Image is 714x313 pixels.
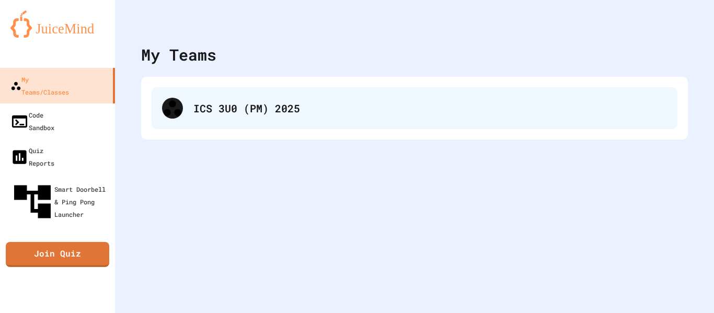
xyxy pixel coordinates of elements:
div: Quiz Reports [10,144,54,169]
div: ICS 3U0 (PM) 2025 [193,100,667,116]
div: My Teams [141,43,216,66]
div: ICS 3U0 (PM) 2025 [152,87,677,129]
a: Join Quiz [6,242,109,267]
div: Code Sandbox [10,109,54,134]
div: My Teams/Classes [10,73,69,98]
div: Smart Doorbell & Ping Pong Launcher [10,180,111,224]
img: logo-orange.svg [10,10,105,38]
